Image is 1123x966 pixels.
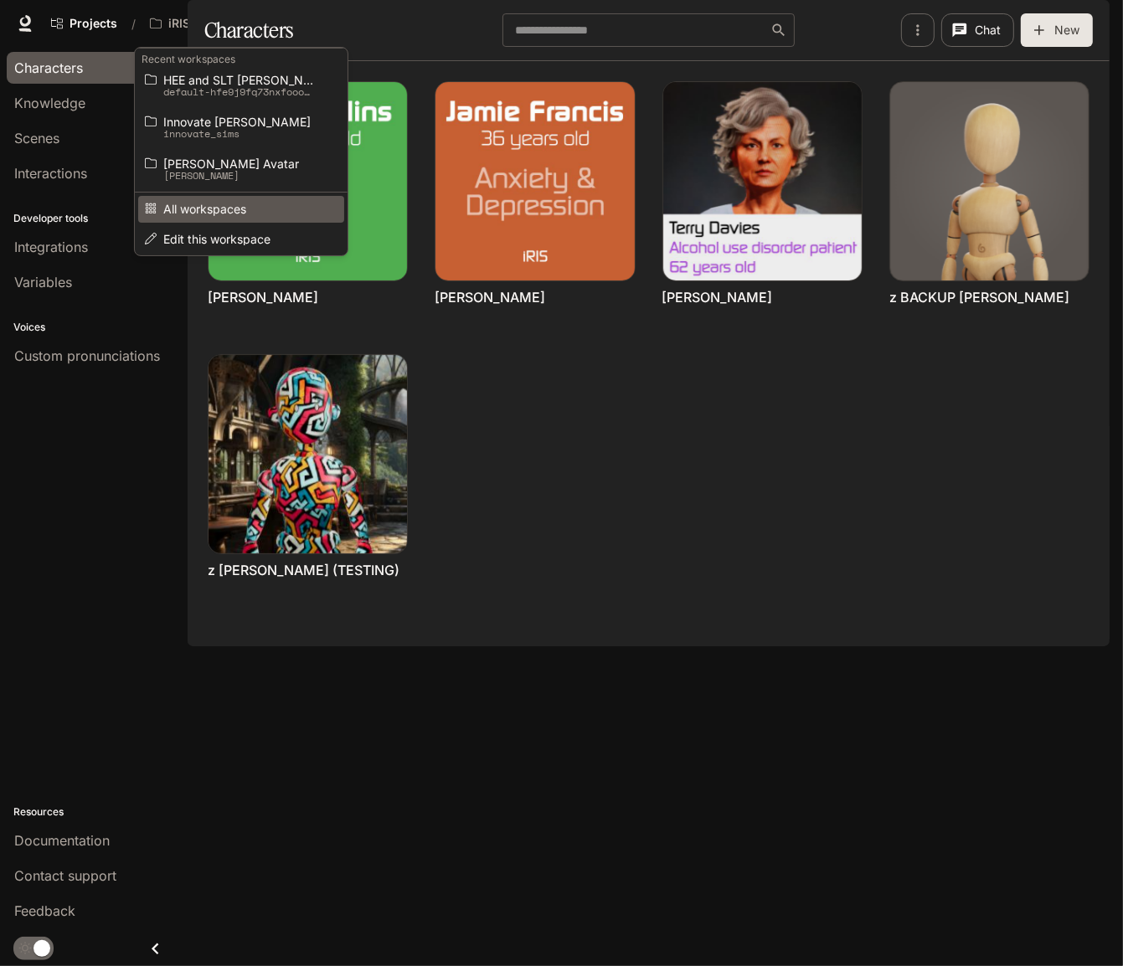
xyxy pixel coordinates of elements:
span: HEE and SLT [PERSON_NAME] [163,74,314,86]
a: All workspaces [138,226,344,252]
a: All workspaces [138,196,344,222]
span: Innovate [PERSON_NAME] [163,116,314,128]
span: All workspaces [163,203,314,215]
p: innovate_sims [163,128,314,140]
span: [PERSON_NAME] Avatar [163,157,314,170]
span: Edit this workspace [163,233,314,245]
p: [PERSON_NAME] [163,170,314,182]
p: default-hfe9j9fq73nxfooo3p_eoq [163,86,314,98]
